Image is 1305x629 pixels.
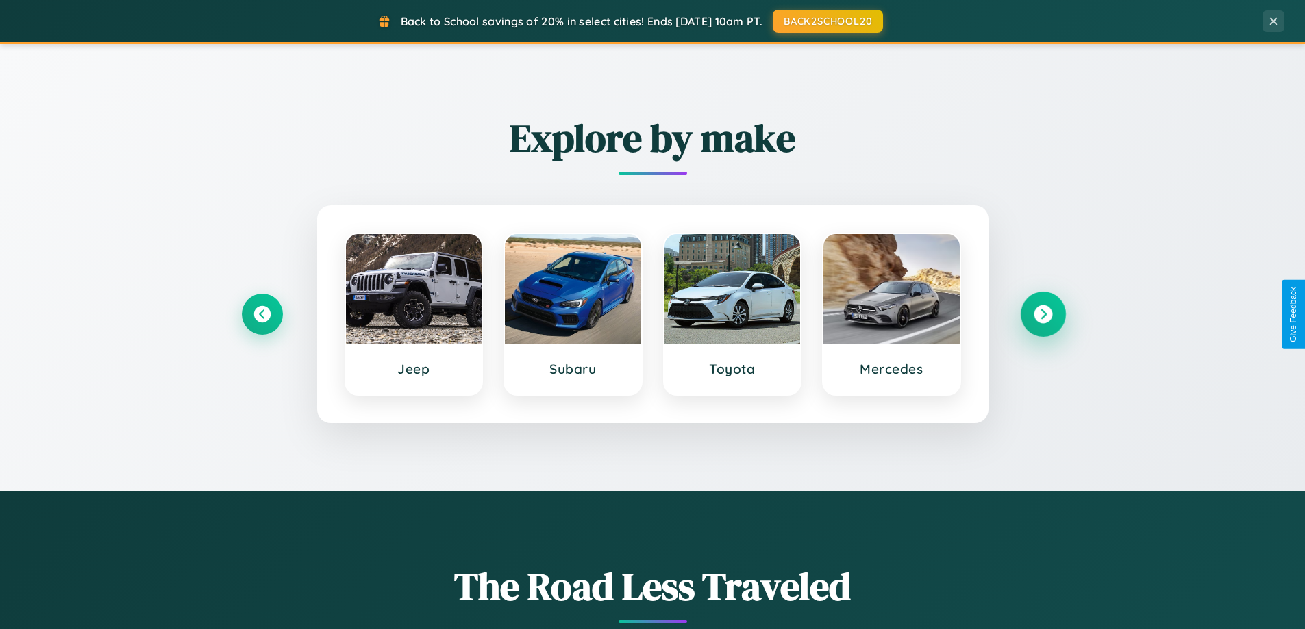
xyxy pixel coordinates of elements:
[401,14,762,28] span: Back to School savings of 20% in select cities! Ends [DATE] 10am PT.
[837,361,946,377] h3: Mercedes
[678,361,787,377] h3: Toyota
[242,560,1064,613] h1: The Road Less Traveled
[773,10,883,33] button: BACK2SCHOOL20
[242,112,1064,164] h2: Explore by make
[1289,287,1298,342] div: Give Feedback
[519,361,627,377] h3: Subaru
[360,361,469,377] h3: Jeep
